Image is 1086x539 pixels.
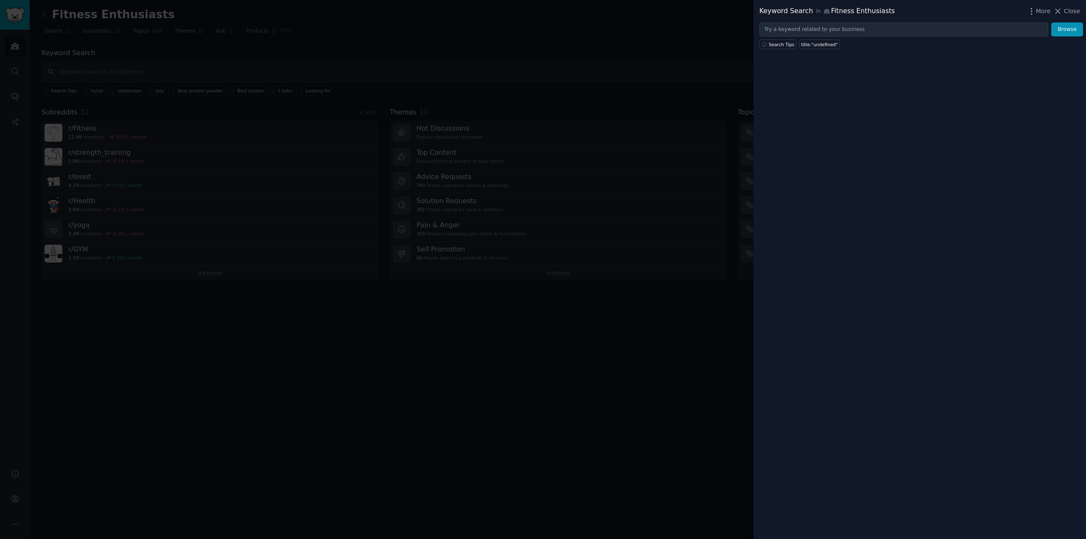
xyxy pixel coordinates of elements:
[759,22,1048,37] input: Try a keyword related to your business
[1027,7,1051,16] button: More
[759,6,895,17] div: Keyword Search Fitness Enthusiasts
[799,39,840,49] a: title:"undefined"
[759,39,796,49] button: Search Tips
[1053,7,1080,16] button: Close
[816,8,820,15] span: in
[769,42,795,47] span: Search Tips
[1051,22,1083,37] button: Browse
[1064,7,1080,16] span: Close
[1036,7,1051,16] span: More
[801,42,838,47] div: title:"undefined"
